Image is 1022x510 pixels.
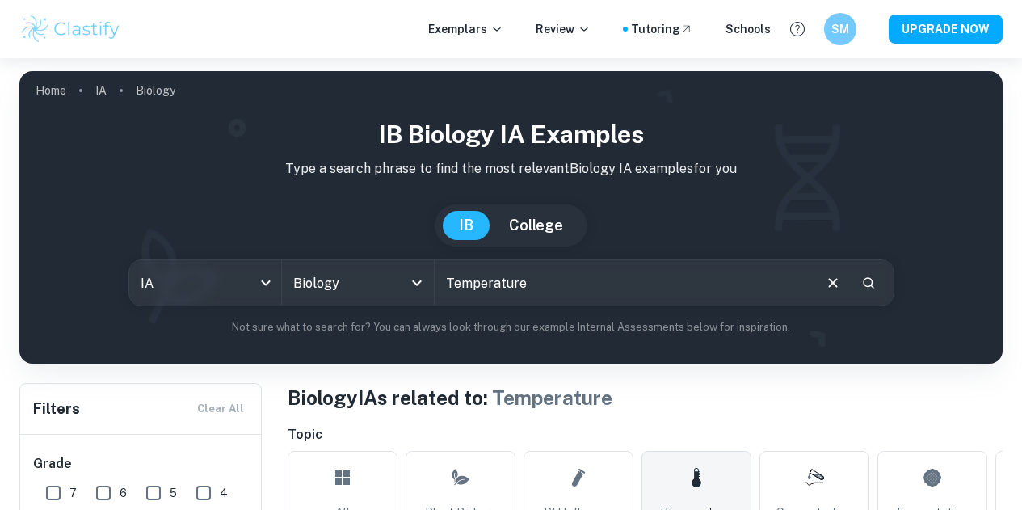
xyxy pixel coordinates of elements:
[824,13,856,45] button: SM
[855,269,882,297] button: Search
[32,116,990,153] h1: IB Biology IA examples
[32,319,990,335] p: Not sure what to search for? You can always look through our example Internal Assessments below f...
[36,79,66,102] a: Home
[536,20,591,38] p: Review
[120,484,127,502] span: 6
[493,211,579,240] button: College
[406,272,428,294] button: Open
[288,425,1003,445] h6: Topic
[831,20,850,38] h6: SM
[428,20,503,38] p: Exemplars
[69,484,77,502] span: 7
[631,20,693,38] a: Tutoring
[95,79,107,102] a: IA
[19,13,122,45] img: Clastify logo
[33,454,250,474] h6: Grade
[129,260,281,306] div: IA
[784,15,811,43] button: Help and Feedback
[19,71,1003,364] img: profile cover
[170,484,177,502] span: 5
[136,82,175,99] p: Biology
[443,211,490,240] button: IB
[32,159,990,179] p: Type a search phrase to find the most relevant Biology IA examples for you
[220,484,228,502] span: 4
[818,268,848,298] button: Clear
[288,383,1003,412] h1: Biology IAs related to:
[492,386,612,409] span: Temperature
[889,15,1003,44] button: UPGRADE NOW
[435,260,811,306] input: E.g. photosynthesis, coffee and protein, HDI and diabetes...
[725,20,771,38] a: Schools
[33,398,80,420] h6: Filters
